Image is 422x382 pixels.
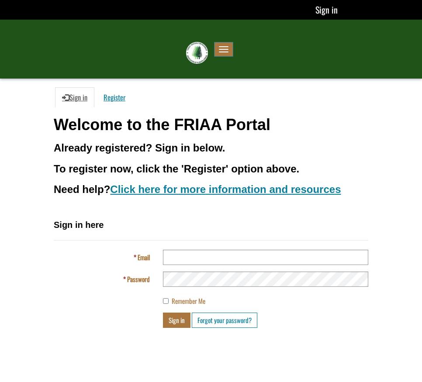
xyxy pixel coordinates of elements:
[163,313,190,328] button: Sign in
[127,274,150,284] span: Password
[54,163,368,175] h3: To register now, click the 'Register' option above.
[163,298,169,304] input: Remember Me
[55,87,94,107] a: Sign in
[110,183,341,195] a: Click here for more information and resources
[315,3,338,16] a: Sign in
[192,313,257,328] a: Forgot your password?
[54,220,104,230] span: Sign in here
[172,296,205,306] span: Remember Me
[54,184,368,195] h3: Need help?
[54,142,368,154] h3: Already registered? Sign in below.
[138,252,150,262] span: Email
[97,87,132,107] a: Register
[186,42,208,64] img: FRIAA Submissions Portal
[54,116,368,134] h1: Welcome to the FRIAA Portal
